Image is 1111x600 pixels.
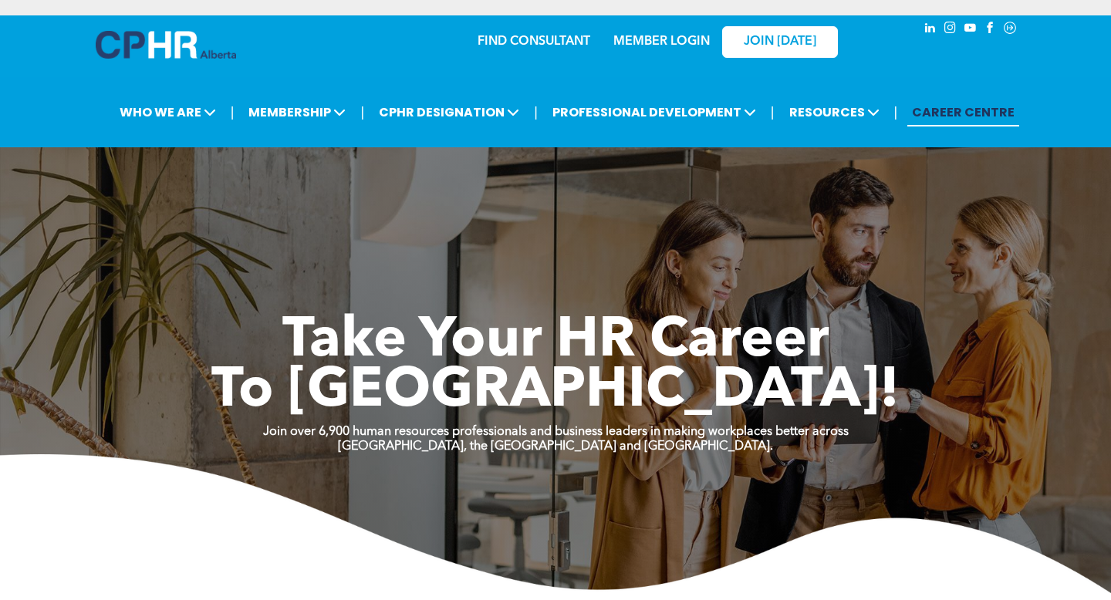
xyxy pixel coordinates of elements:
[1001,19,1018,40] a: Social network
[961,19,978,40] a: youtube
[96,31,236,59] img: A blue and white logo for cp alberta
[771,96,775,128] li: |
[231,96,235,128] li: |
[338,440,773,453] strong: [GEOGRAPHIC_DATA], the [GEOGRAPHIC_DATA] and [GEOGRAPHIC_DATA].
[894,96,898,128] li: |
[548,98,761,126] span: PROFESSIONAL DEVELOPMENT
[282,314,829,369] span: Take Your HR Career
[941,19,958,40] a: instagram
[263,426,849,438] strong: Join over 6,900 human resources professionals and business leaders in making workplaces better ac...
[478,35,590,48] a: FIND CONSULTANT
[244,98,350,126] span: MEMBERSHIP
[374,98,524,126] span: CPHR DESIGNATION
[360,96,364,128] li: |
[907,98,1019,126] a: CAREER CENTRE
[211,364,900,420] span: To [GEOGRAPHIC_DATA]!
[534,96,538,128] li: |
[744,35,816,49] span: JOIN [DATE]
[613,35,710,48] a: MEMBER LOGIN
[722,26,838,58] a: JOIN [DATE]
[981,19,998,40] a: facebook
[785,98,884,126] span: RESOURCES
[115,98,221,126] span: WHO WE ARE
[921,19,938,40] a: linkedin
